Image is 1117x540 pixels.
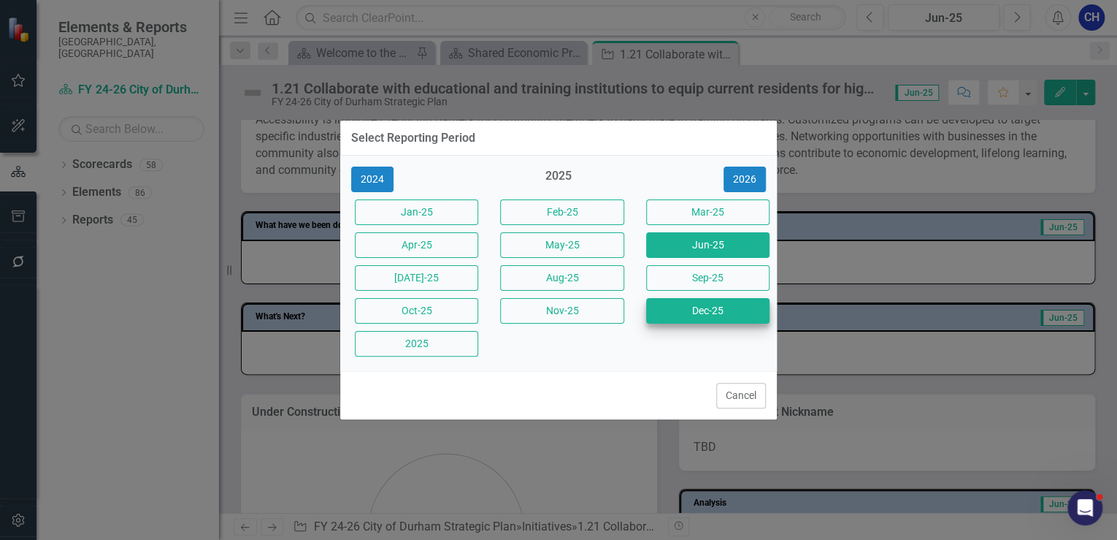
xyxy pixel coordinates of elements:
[355,199,478,225] button: Jan-25
[355,265,478,291] button: [DATE]-25
[351,167,394,192] button: 2024
[646,298,769,324] button: Dec-25
[351,132,475,145] div: Select Reporting Period
[646,199,769,225] button: Mar-25
[355,232,478,258] button: Apr-25
[500,232,623,258] button: May-25
[723,167,766,192] button: 2026
[500,199,623,225] button: Feb-25
[500,265,623,291] button: Aug-25
[496,168,620,192] div: 2025
[716,383,766,408] button: Cancel
[646,232,769,258] button: Jun-25
[646,265,769,291] button: Sep-25
[355,331,478,357] button: 2025
[1067,490,1102,525] iframe: Intercom live chat
[355,298,478,324] button: Oct-25
[500,298,623,324] button: Nov-25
